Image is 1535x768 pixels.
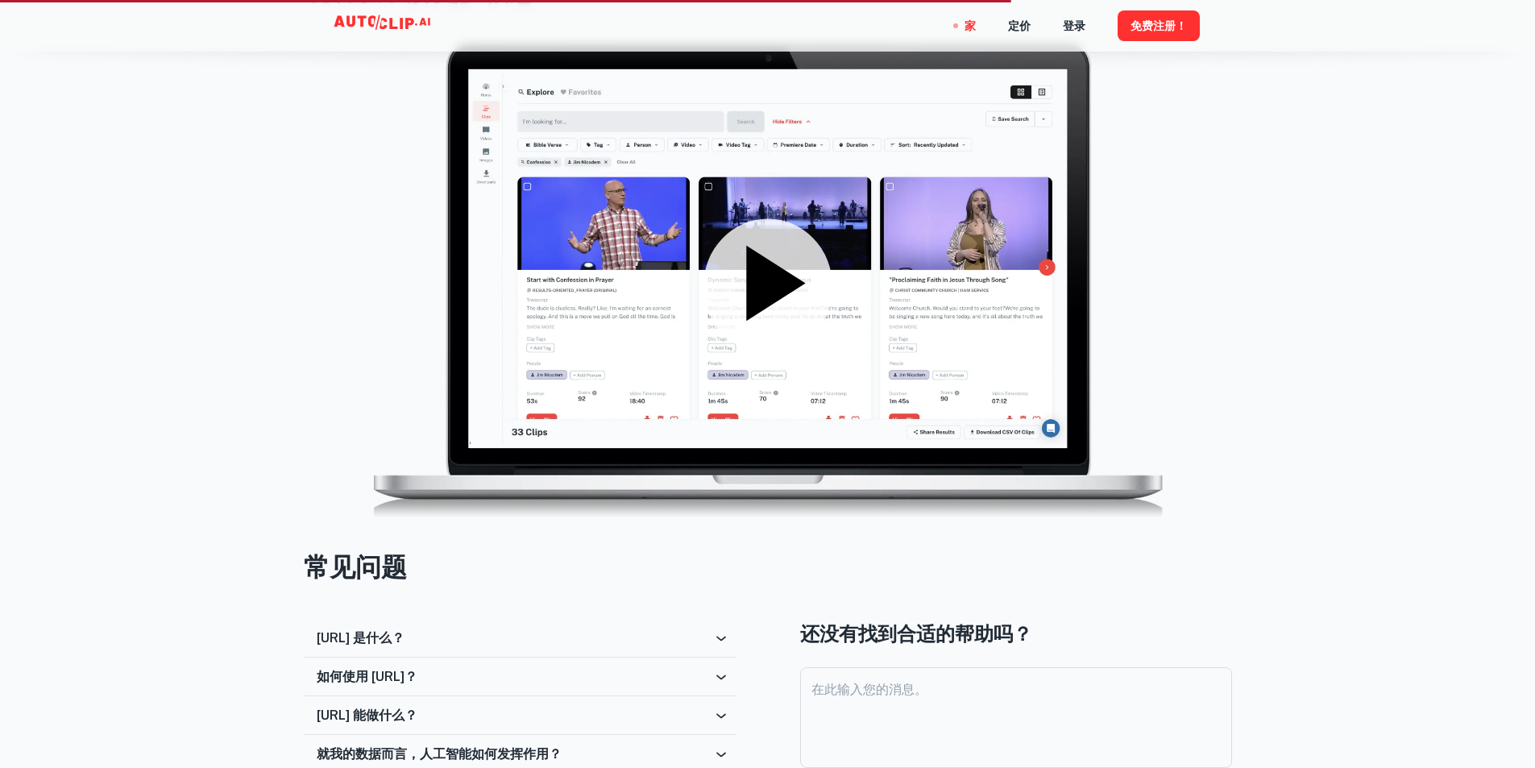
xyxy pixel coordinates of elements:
[304,552,407,582] font: 常见问题
[304,696,736,735] div: [URL] 能做什么？
[1131,20,1187,33] font: 免费注册！
[317,669,417,684] font: 如何使用 [URL]？
[317,630,404,646] font: [URL] 是什么？
[304,658,736,696] div: 如何使用 [URL]？
[317,746,562,762] font: 就我的数据而言，人工智能如何发挥作用？
[368,44,1168,525] img: 灯光模式
[800,622,1032,645] font: 还没有找到合适的帮助吗？
[317,708,417,723] font: [URL] 能做什么？
[965,20,976,33] font: 家
[304,619,736,658] div: [URL] 是什么？
[1063,20,1085,33] font: 登录
[1008,20,1031,33] font: 定价
[1118,10,1200,40] button: 免费注册！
